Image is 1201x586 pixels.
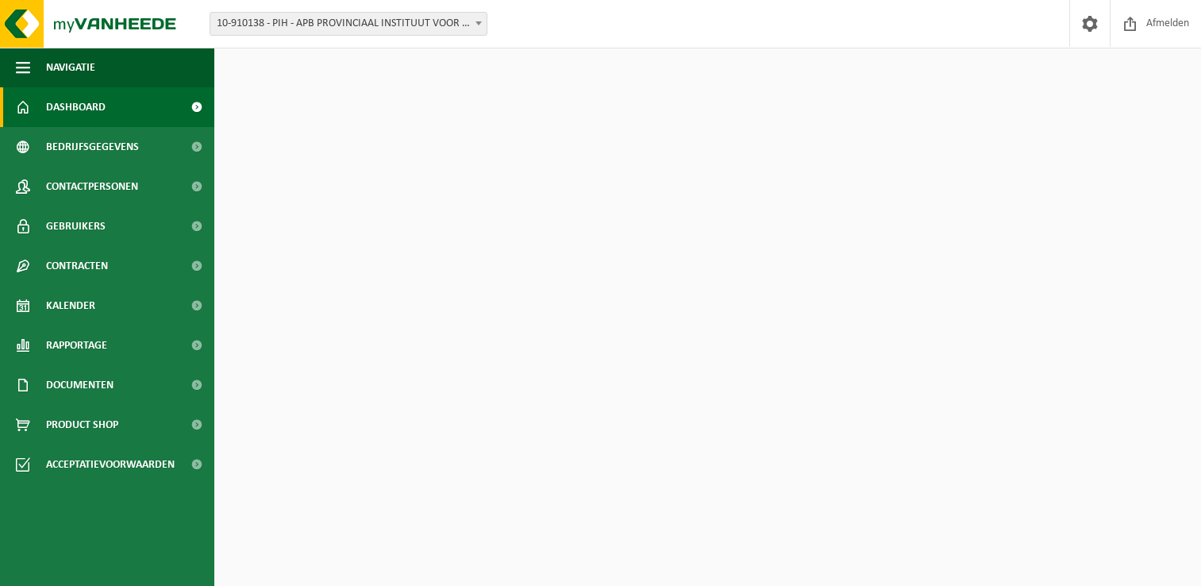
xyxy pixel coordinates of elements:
span: Contactpersonen [46,167,138,206]
span: 10-910138 - PIH - APB PROVINCIAAL INSTITUUT VOOR HYGIENE - ANTWERPEN [210,13,487,35]
span: Acceptatievoorwaarden [46,445,175,484]
span: Bedrijfsgegevens [46,127,139,167]
span: Kalender [46,286,95,326]
span: 10-910138 - PIH - APB PROVINCIAAL INSTITUUT VOOR HYGIENE - ANTWERPEN [210,12,487,36]
span: Documenten [46,365,114,405]
span: Rapportage [46,326,107,365]
span: Gebruikers [46,206,106,246]
span: Contracten [46,246,108,286]
span: Dashboard [46,87,106,127]
span: Product Shop [46,405,118,445]
span: Navigatie [46,48,95,87]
